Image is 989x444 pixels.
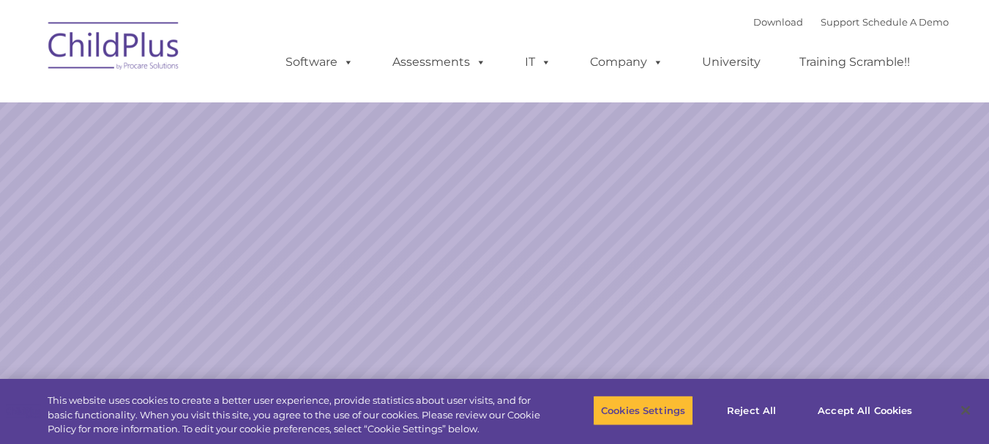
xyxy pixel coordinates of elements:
button: Cookies Settings [593,395,693,426]
a: Company [575,48,678,77]
a: Support [821,16,859,28]
a: Training Scramble!! [785,48,925,77]
button: Close [949,394,982,426]
a: Software [271,48,368,77]
button: Accept All Cookies [810,395,920,426]
font: | [753,16,949,28]
a: Assessments [378,48,501,77]
a: Schedule A Demo [862,16,949,28]
div: This website uses cookies to create a better user experience, provide statistics about user visit... [48,394,544,437]
button: Reject All [706,395,797,426]
a: University [687,48,775,77]
a: IT [510,48,566,77]
img: ChildPlus by Procare Solutions [41,12,187,85]
a: Download [753,16,803,28]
